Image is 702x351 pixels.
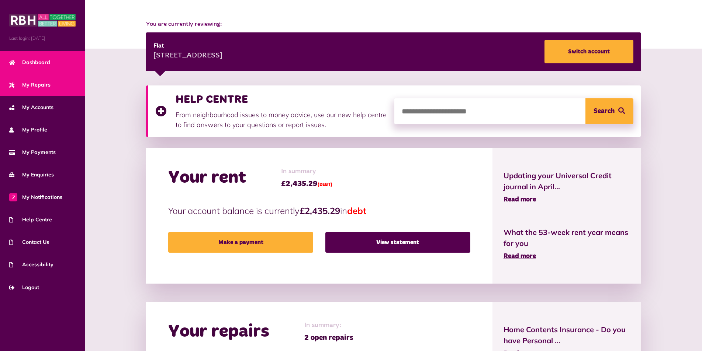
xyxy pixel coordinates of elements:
[585,98,633,124] button: Search
[304,332,353,343] span: 2 open repairs
[146,20,641,29] span: You are currently reviewing:
[9,193,62,201] span: My Notifications
[325,232,470,253] a: View statement
[9,216,52,224] span: Help Centre
[9,238,49,246] span: Contact Us
[347,205,366,216] span: debt
[504,196,536,203] span: Read more
[504,227,630,249] span: What the 53-week rent year means for you
[318,183,332,187] span: (DEBT)
[168,321,269,343] h2: Your repairs
[9,59,50,66] span: Dashboard
[168,232,313,253] a: Make a payment
[9,126,47,134] span: My Profile
[9,284,39,291] span: Logout
[168,204,470,217] p: Your account balance is currently in
[9,103,53,111] span: My Accounts
[168,167,246,189] h2: Your rent
[504,253,536,260] span: Read more
[153,42,222,50] div: Flat
[9,81,51,89] span: My Repairs
[281,178,332,189] span: £2,435.29
[153,50,222,62] div: [STREET_ADDRESS]
[9,13,76,28] img: MyRBH
[281,166,332,176] span: In summary
[504,227,630,262] a: What the 53-week rent year means for you Read more
[504,170,630,205] a: Updating your Universal Credit journal in April... Read more
[594,98,615,124] span: Search
[9,35,76,42] span: Last login: [DATE]
[504,170,630,192] span: Updating your Universal Credit journal in April...
[304,320,353,330] span: In summary:
[9,193,17,201] span: 7
[300,205,340,216] strong: £2,435.29
[9,261,53,268] span: Accessibility
[176,110,387,130] p: From neighbourhood issues to money advice, use our new help centre to find answers to your questi...
[9,171,54,179] span: My Enquiries
[9,148,56,156] span: My Payments
[504,324,630,346] span: Home Contents Insurance - Do you have Personal ...
[544,40,633,63] a: Switch account
[176,93,387,106] h3: HELP CENTRE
